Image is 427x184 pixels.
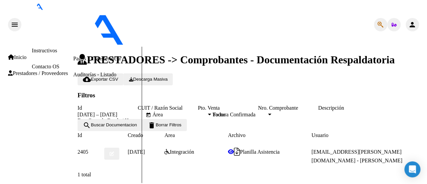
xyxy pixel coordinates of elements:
mat-icon: menu [11,21,19,29]
a: Inicio [8,54,26,60]
datatable-header-cell: Usuario [311,131,412,140]
span: Borrar Filtros [148,122,181,127]
span: - [PERSON_NAME] [197,41,243,46]
h3: Filtros [78,92,424,99]
div: 1 total [78,172,424,178]
datatable-header-cell: Creado [128,131,164,140]
datatable-header-cell: Area [164,131,228,140]
a: Contacto OS [32,64,59,69]
button: Borrar Filtros [142,119,187,131]
button: Descarga Masiva [123,73,173,85]
div: Open Intercom Messenger [404,161,420,177]
span: - osdop [180,41,197,46]
img: Logo SAAS [21,10,180,45]
span: PRESTADORES -> Comprobantes - Documentación Respaldatoria [78,54,395,66]
a: Auditorías - Listado [73,72,116,77]
span: Todos [212,112,226,117]
button: Open calendar [144,111,152,119]
span: Área [152,112,206,118]
a: Instructivos [32,48,57,53]
span: Integración [170,149,194,155]
span: Area [164,132,175,138]
span: Descarga Masiva [129,77,167,82]
span: [EMAIL_ADDRESS][PERSON_NAME][DOMAIN_NAME] - [PERSON_NAME] [311,149,402,163]
app-download-masive: Descarga masiva de comprobantes (adjuntos) [123,76,173,82]
span: Planilla Asistencia [240,149,280,155]
span: Usuario [311,132,328,138]
datatable-header-cell: Archivo [228,131,311,140]
a: Prestadores / Proveedores [8,70,68,76]
mat-icon: delete [148,121,156,129]
span: Archivo [228,132,245,138]
a: Pagos x Transferencia [73,56,120,61]
mat-icon: person [408,21,416,29]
